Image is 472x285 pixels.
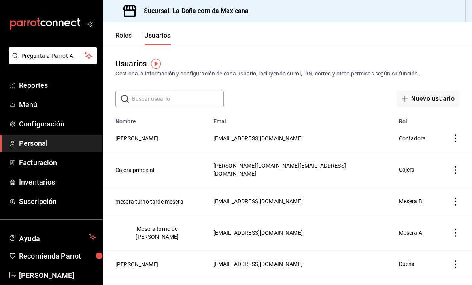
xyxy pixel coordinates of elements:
span: [EMAIL_ADDRESS][DOMAIN_NAME] [213,261,303,267]
button: [PERSON_NAME] [115,134,159,142]
button: actions [451,229,459,237]
span: [EMAIL_ADDRESS][DOMAIN_NAME] [213,230,303,236]
button: mesera turno tarde mesera [115,198,183,206]
span: [EMAIL_ADDRESS][DOMAIN_NAME] [213,198,303,204]
span: [PERSON_NAME][DOMAIN_NAME][EMAIL_ADDRESS][DOMAIN_NAME] [213,162,346,177]
button: actions [451,198,459,206]
span: Contadora [399,135,426,142]
span: Dueña [399,261,415,267]
button: actions [451,134,459,142]
input: Buscar usuario [132,91,224,107]
span: Mesera A [399,230,422,236]
h3: Sucursal: La Doña comida Mexicana [138,6,249,16]
th: Rol [394,113,442,125]
th: Email [209,113,394,125]
button: open_drawer_menu [87,21,93,27]
th: Nombre [103,113,209,125]
button: Roles [115,32,132,45]
button: actions [451,166,459,174]
button: Nuevo usuario [397,91,459,107]
span: Ayuda [19,232,86,242]
button: Mesera turno de [PERSON_NAME] [115,225,199,241]
span: Menú [19,99,96,110]
button: Pregunta a Parrot AI [9,47,97,64]
span: Configuración [19,119,96,129]
span: Recomienda Parrot [19,251,96,261]
span: Cajera [399,166,415,173]
button: Usuarios [144,32,171,45]
span: [EMAIL_ADDRESS][DOMAIN_NAME] [213,135,303,142]
span: Inventarios [19,177,96,187]
span: Suscripción [19,196,96,207]
div: Gestiona la información y configuración de cada usuario, incluyendo su rol, PIN, correo y otros p... [115,70,459,78]
span: Facturación [19,157,96,168]
a: Pregunta a Parrot AI [6,57,97,66]
span: Personal [19,138,96,149]
div: navigation tabs [115,32,171,45]
div: Usuarios [115,58,147,70]
span: Pregunta a Parrot AI [21,52,85,60]
span: Reportes [19,80,96,91]
img: Tooltip marker [151,59,161,69]
button: [PERSON_NAME] [115,260,159,268]
span: Mesera B [399,198,422,204]
button: Cajera principal [115,166,154,174]
button: actions [451,260,459,268]
span: [PERSON_NAME] [19,270,96,281]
